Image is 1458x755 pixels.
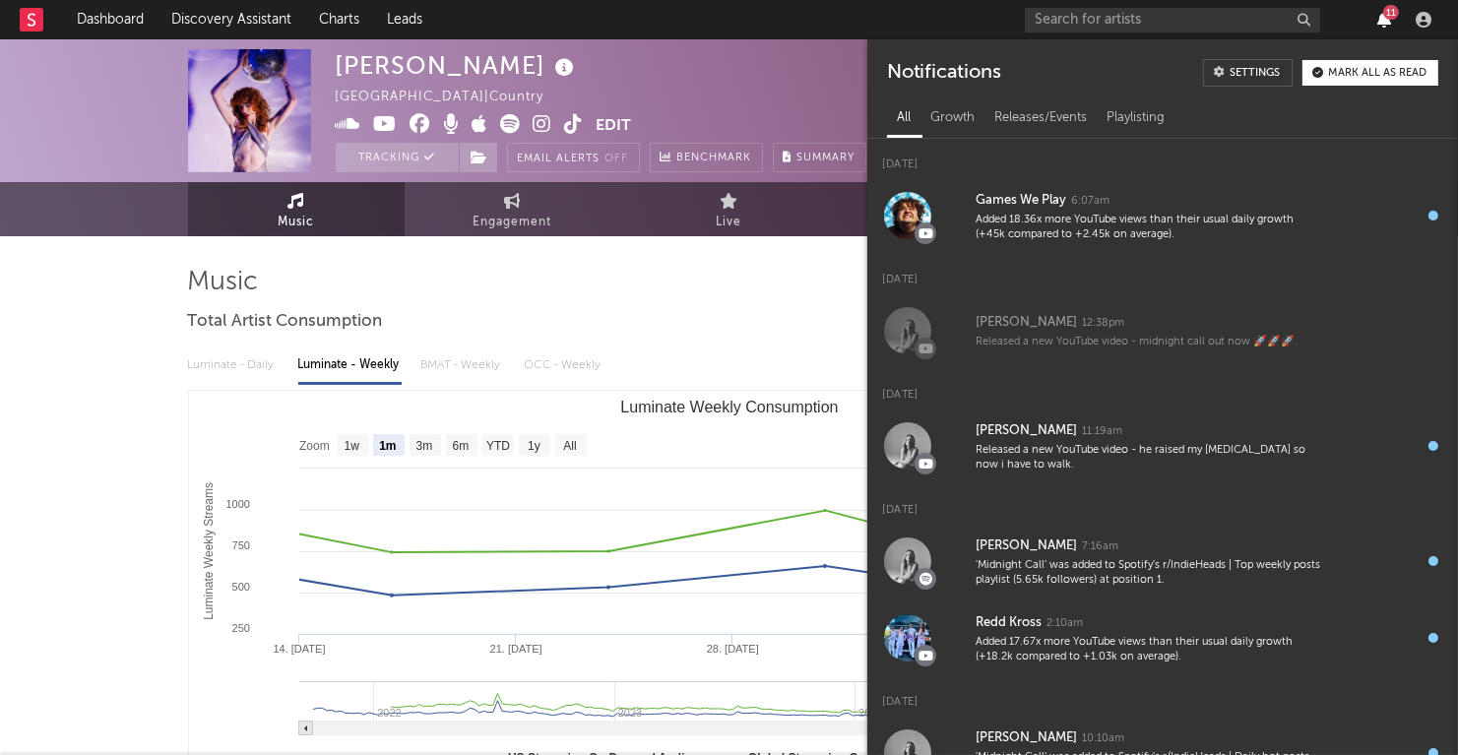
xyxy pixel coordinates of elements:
div: [PERSON_NAME] [336,49,580,82]
span: Summary [797,153,856,163]
span: Engagement [474,211,552,234]
span: Music [278,211,314,234]
text: 500 [231,581,249,593]
div: 10:10am [1082,731,1124,746]
text: 750 [231,539,249,551]
div: [PERSON_NAME] [976,311,1077,335]
div: [GEOGRAPHIC_DATA] | Country [336,86,567,109]
text: 1w [344,440,359,454]
div: [PERSON_NAME] [976,535,1077,558]
text: 3m [415,440,432,454]
div: Growth [920,101,984,135]
text: 21. [DATE] [489,643,541,655]
div: All [887,101,920,135]
em: Off [605,154,629,164]
div: 'Midnight Call' was added to Spotify's r/IndieHeads | Top weekly posts playlist (5.65k followers)... [976,558,1322,589]
button: Summary [773,143,866,172]
button: Edit [597,114,632,139]
span: Benchmark [677,147,752,170]
a: Audience [838,182,1054,236]
div: Added 17.67x more YouTube views than their usual daily growth (+18.2k compared to +1.03k on avera... [976,635,1322,665]
span: Live [717,211,742,234]
button: Tracking [336,143,459,172]
text: 250 [231,622,249,634]
div: [PERSON_NAME] [976,419,1077,443]
a: Engagement [405,182,621,236]
div: Luminate - Weekly [298,348,402,382]
div: Releases/Events [984,101,1097,135]
text: Luminate Weekly Streams [202,482,216,620]
input: Search for artists [1025,8,1320,32]
text: 1y [528,440,540,454]
text: 1000 [225,498,249,510]
a: [PERSON_NAME]7:16am'Midnight Call' was added to Spotify's r/IndieHeads | Top weekly posts playlis... [867,523,1458,599]
div: [DATE] [867,484,1458,523]
div: Added 18.36x more YouTube views than their usual daily growth (+45k compared to +2.45k on average). [976,213,1322,243]
a: Redd Kross2:10amAdded 17.67x more YouTube views than their usual daily growth (+18.2k compared to... [867,599,1458,676]
div: 11 [1383,5,1399,20]
div: 11:19am [1082,424,1122,439]
div: Mark all as read [1328,68,1426,79]
div: [DATE] [867,139,1458,177]
text: 6m [452,440,469,454]
div: Settings [1230,68,1280,79]
div: Playlisting [1097,101,1174,135]
a: Games We Play6:07amAdded 18.36x more YouTube views than their usual daily growth (+45k compared t... [867,177,1458,254]
div: 7:16am [1082,539,1118,554]
text: 14. [DATE] [273,643,325,655]
a: Live [621,182,838,236]
a: [PERSON_NAME]12:38pmReleased a new YouTube video - midnight call out now 🚀🚀🚀. [867,292,1458,369]
a: Settings [1203,59,1293,87]
text: 1m [379,440,396,454]
div: Released a new YouTube video - he raised my [MEDICAL_DATA] so now i have to walk. [976,443,1322,473]
a: Music [188,182,405,236]
div: [DATE] [867,369,1458,408]
span: Total Artist Consumption [188,310,383,334]
text: 28. [DATE] [706,643,758,655]
div: 2:10am [1046,616,1083,631]
text: All [563,440,576,454]
div: 12:38pm [1082,316,1124,331]
button: Email AlertsOff [507,143,640,172]
div: Notifications [887,59,1000,87]
button: 11 [1377,12,1391,28]
div: [DATE] [867,254,1458,292]
text: YTD [485,440,509,454]
text: Luminate Weekly Consumption [620,399,838,415]
text: Zoom [299,440,330,454]
div: [PERSON_NAME] [976,726,1077,750]
div: [DATE] [867,676,1458,715]
a: [PERSON_NAME]11:19amReleased a new YouTube video - he raised my [MEDICAL_DATA] so now i have to w... [867,408,1458,484]
div: Games We Play [976,189,1066,213]
a: Benchmark [650,143,763,172]
button: Mark all as read [1302,60,1438,86]
div: Released a new YouTube video - midnight call out now 🚀🚀🚀. [976,335,1322,349]
div: Redd Kross [976,611,1042,635]
div: 6:07am [1071,194,1109,209]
